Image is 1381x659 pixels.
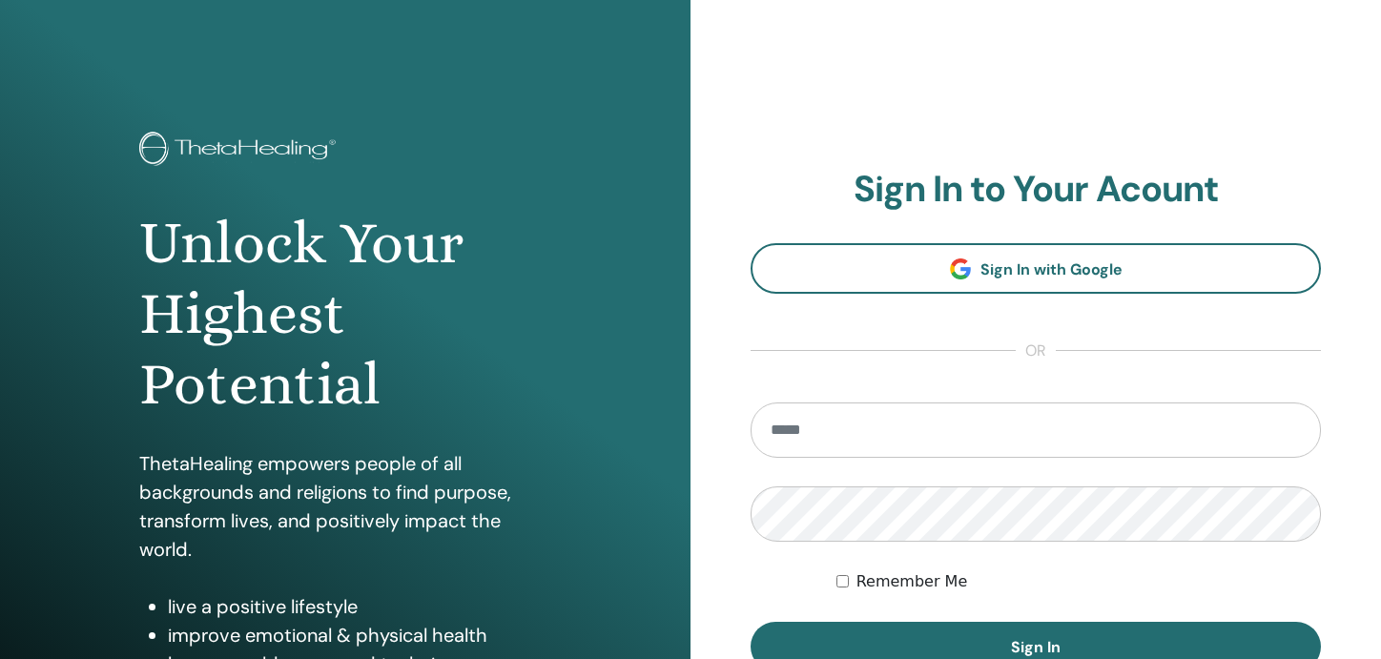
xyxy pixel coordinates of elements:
[139,449,552,564] p: ThetaHealing empowers people of all backgrounds and religions to find purpose, transform lives, a...
[751,243,1321,294] a: Sign In with Google
[980,259,1123,279] span: Sign In with Google
[751,168,1321,212] h2: Sign In to Your Acount
[836,570,1321,593] div: Keep me authenticated indefinitely or until I manually logout
[1016,340,1056,362] span: or
[1011,637,1061,657] span: Sign In
[168,592,552,621] li: live a positive lifestyle
[139,208,552,421] h1: Unlock Your Highest Potential
[168,621,552,649] li: improve emotional & physical health
[856,570,968,593] label: Remember Me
